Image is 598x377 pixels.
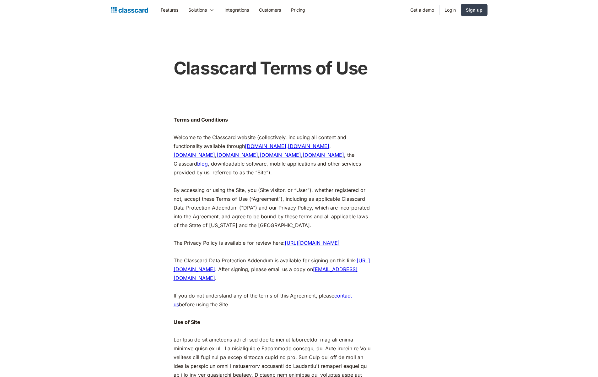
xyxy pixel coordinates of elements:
strong: Terms and Conditions [174,117,228,123]
a: [DOMAIN_NAME] [245,143,286,149]
a: [DOMAIN_NAME] [217,152,258,158]
a: Pricing [286,3,310,17]
a: [DOMAIN_NAME] [260,152,301,158]
a: [URL][DOMAIN_NAME] [285,240,340,246]
a: Logo [111,6,148,14]
a: Integrations [219,3,254,17]
div: Solutions [188,7,207,13]
a: [DOMAIN_NAME] [174,152,215,158]
a: [DOMAIN_NAME] [303,152,344,158]
a: Features [156,3,183,17]
a: Get a demo [405,3,439,17]
div: Sign up [466,7,482,13]
a: Login [439,3,461,17]
h1: Classcard Terms of Use [174,58,418,79]
a: blog [197,161,208,167]
a: Customers [254,3,286,17]
strong: Use of Site [174,319,200,325]
a: [DOMAIN_NAME] [288,143,329,149]
a: Sign up [461,4,488,16]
